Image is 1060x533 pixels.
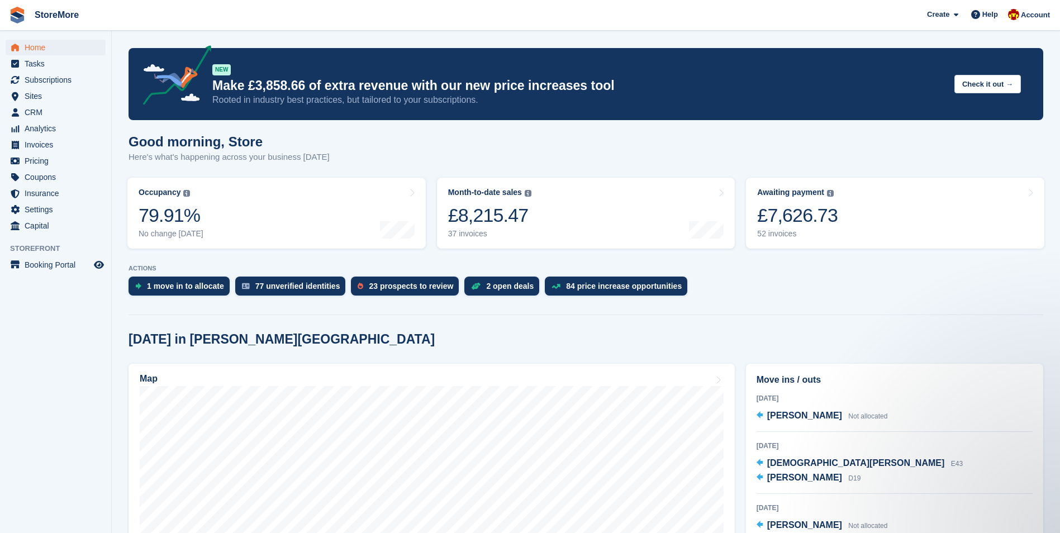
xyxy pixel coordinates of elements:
[757,229,838,239] div: 52 invoices
[369,282,453,291] div: 23 prospects to review
[448,229,531,239] div: 37 invoices
[545,277,693,301] a: 84 price increase opportunities
[757,188,824,197] div: Awaiting payment
[139,188,180,197] div: Occupancy
[25,185,92,201] span: Insurance
[25,72,92,88] span: Subscriptions
[464,277,545,301] a: 2 open deals
[129,134,330,149] h1: Good morning, Store
[486,282,534,291] div: 2 open deals
[6,185,106,201] a: menu
[129,277,235,301] a: 1 move in to allocate
[448,188,522,197] div: Month-to-date sales
[6,202,106,217] a: menu
[6,153,106,169] a: menu
[183,190,190,197] img: icon-info-grey-7440780725fd019a000dd9b08b2336e03edf1995a4989e88bcd33f0948082b44.svg
[127,178,426,249] a: Occupancy 79.91% No change [DATE]
[30,6,83,24] a: StoreMore
[25,104,92,120] span: CRM
[212,64,231,75] div: NEW
[552,284,560,289] img: price_increase_opportunities-93ffe204e8149a01c8c9dc8f82e8f89637d9d84a8eef4429ea346261dce0b2c0.svg
[848,474,861,482] span: D19
[848,412,887,420] span: Not allocated
[6,56,106,72] a: menu
[25,169,92,185] span: Coupons
[25,56,92,72] span: Tasks
[147,282,224,291] div: 1 move in to allocate
[25,218,92,234] span: Capital
[25,137,92,153] span: Invoices
[358,283,363,289] img: prospect-51fa495bee0391a8d652442698ab0144808aea92771e9ea1ae160a38d050c398.svg
[767,411,842,420] span: [PERSON_NAME]
[255,282,340,291] div: 77 unverified identities
[6,88,106,104] a: menu
[140,374,158,384] h2: Map
[757,441,1033,451] div: [DATE]
[746,178,1044,249] a: Awaiting payment £7,626.73 52 invoices
[757,204,838,227] div: £7,626.73
[1008,9,1019,20] img: Store More Team
[10,243,111,254] span: Storefront
[6,169,106,185] a: menu
[212,94,945,106] p: Rooted in industry best practices, but tailored to your subscriptions.
[135,283,141,289] img: move_ins_to_allocate_icon-fdf77a2bb77ea45bf5b3d319d69a93e2d87916cf1d5bf7949dd705db3b84f3ca.svg
[757,456,963,471] a: [DEMOGRAPHIC_DATA][PERSON_NAME] E43
[134,45,212,109] img: price-adjustments-announcement-icon-8257ccfd72463d97f412b2fc003d46551f7dbcb40ab6d574587a9cd5c0d94...
[525,190,531,197] img: icon-info-grey-7440780725fd019a000dd9b08b2336e03edf1995a4989e88bcd33f0948082b44.svg
[242,283,250,289] img: verify_identity-adf6edd0f0f0b5bbfe63781bf79b02c33cf7c696d77639b501bdc392416b5a36.svg
[6,104,106,120] a: menu
[129,265,1043,272] p: ACTIONS
[757,503,1033,513] div: [DATE]
[927,9,949,20] span: Create
[471,282,481,290] img: deal-1b604bf984904fb50ccaf53a9ad4b4a5d6e5aea283cecdc64d6e3604feb123c2.svg
[6,137,106,153] a: menu
[566,282,682,291] div: 84 price increase opportunities
[25,153,92,169] span: Pricing
[767,458,945,468] span: [DEMOGRAPHIC_DATA][PERSON_NAME]
[139,229,203,239] div: No change [DATE]
[757,471,861,486] a: [PERSON_NAME] D19
[982,9,998,20] span: Help
[25,202,92,217] span: Settings
[448,204,531,227] div: £8,215.47
[6,121,106,136] a: menu
[351,277,464,301] a: 23 prospects to review
[954,75,1021,93] button: Check it out →
[1021,9,1050,21] span: Account
[25,88,92,104] span: Sites
[25,40,92,55] span: Home
[757,518,888,533] a: [PERSON_NAME] Not allocated
[6,40,106,55] a: menu
[437,178,735,249] a: Month-to-date sales £8,215.47 37 invoices
[767,520,842,530] span: [PERSON_NAME]
[25,257,92,273] span: Booking Portal
[757,393,1033,403] div: [DATE]
[6,72,106,88] a: menu
[235,277,351,301] a: 77 unverified identities
[129,151,330,164] p: Here's what's happening across your business [DATE]
[92,258,106,272] a: Preview store
[6,257,106,273] a: menu
[9,7,26,23] img: stora-icon-8386f47178a22dfd0bd8f6a31ec36ba5ce8667c1dd55bd0f319d3a0aa187defe.svg
[757,373,1033,387] h2: Move ins / outs
[25,121,92,136] span: Analytics
[848,522,887,530] span: Not allocated
[6,218,106,234] a: menu
[129,332,435,347] h2: [DATE] in [PERSON_NAME][GEOGRAPHIC_DATA]
[827,190,834,197] img: icon-info-grey-7440780725fd019a000dd9b08b2336e03edf1995a4989e88bcd33f0948082b44.svg
[757,409,888,423] a: [PERSON_NAME] Not allocated
[767,473,842,482] span: [PERSON_NAME]
[951,460,963,468] span: E43
[139,204,203,227] div: 79.91%
[212,78,945,94] p: Make £3,858.66 of extra revenue with our new price increases tool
